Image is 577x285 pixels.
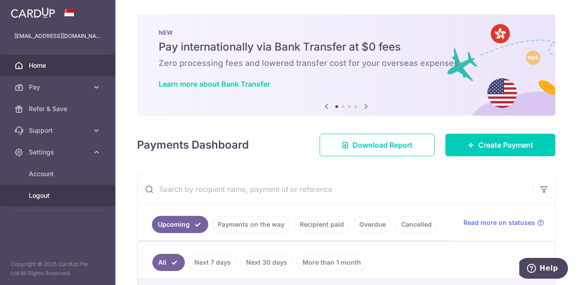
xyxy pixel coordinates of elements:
[320,134,435,156] a: Download Report
[395,216,438,233] a: Cancelled
[159,40,534,54] h5: Pay internationally via Bank Transfer at $0 fees
[11,7,55,18] img: CardUp
[240,254,293,271] a: Next 30 days
[519,258,568,280] iframe: Opens a widget where you can find more information
[29,191,88,200] span: Logout
[29,126,88,135] span: Support
[29,83,88,92] span: Pay
[29,169,88,178] span: Account
[152,216,208,233] a: Upcoming
[152,254,185,271] a: All
[463,218,544,227] a: Read more on statuses
[297,254,367,271] a: More than 1 month
[159,58,534,69] h6: Zero processing fees and lowered transfer cost for your overseas expenses
[137,137,249,153] h4: Payments Dashboard
[159,29,534,36] p: NEW
[353,140,412,150] span: Download Report
[14,32,101,41] p: [EMAIL_ADDRESS][DOMAIN_NAME]
[29,61,88,70] span: Home
[137,14,555,116] img: Bank transfer banner
[188,254,237,271] a: Next 7 days
[29,104,88,113] span: Refer & Save
[29,148,88,157] span: Settings
[478,140,533,150] span: Create Payment
[353,216,392,233] a: Overdue
[463,218,535,227] span: Read more on statuses
[137,175,533,204] input: Search by recipient name, payment id or reference
[159,79,270,89] a: Learn more about Bank Transfer
[445,134,555,156] a: Create Payment
[294,216,350,233] a: Recipient paid
[212,216,290,233] a: Payments on the way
